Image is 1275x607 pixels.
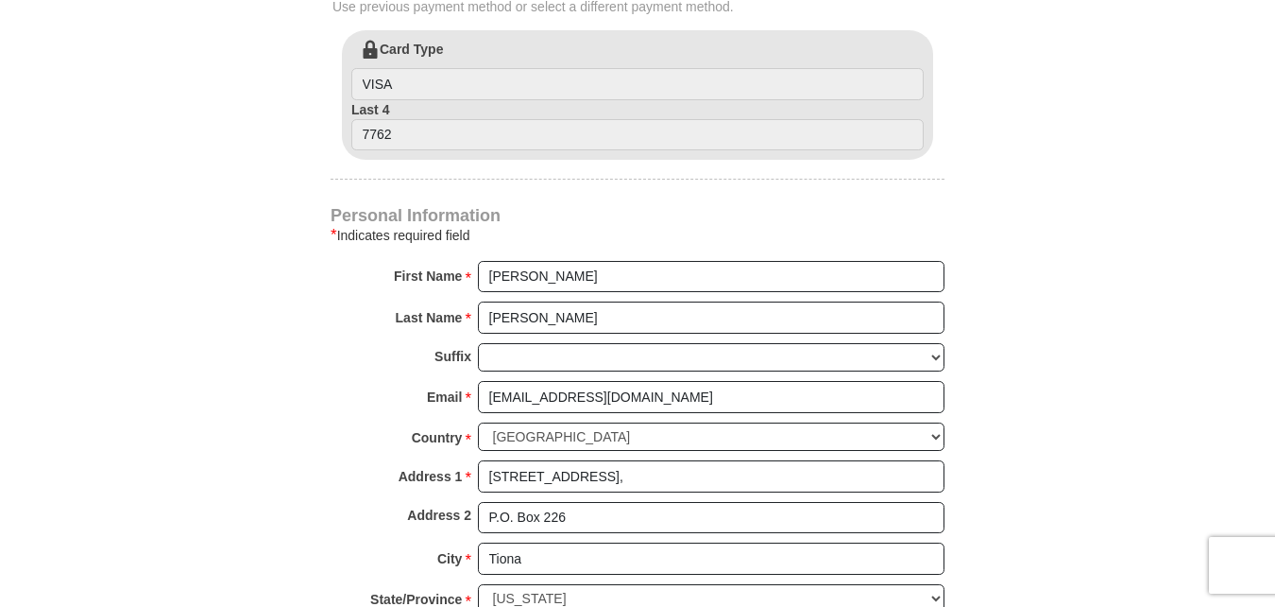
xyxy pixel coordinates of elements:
[434,343,471,370] strong: Suffix
[407,502,471,529] strong: Address 2
[412,425,463,451] strong: Country
[399,463,463,490] strong: Address 1
[351,68,924,100] input: Card Type
[394,263,462,289] strong: First Name
[331,208,944,223] h4: Personal Information
[331,224,944,247] div: Indicates required field
[437,546,462,572] strong: City
[427,384,462,410] strong: Email
[351,119,924,151] input: Last 4
[351,40,924,100] label: Card Type
[396,304,463,331] strong: Last Name
[351,100,924,151] label: Last 4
